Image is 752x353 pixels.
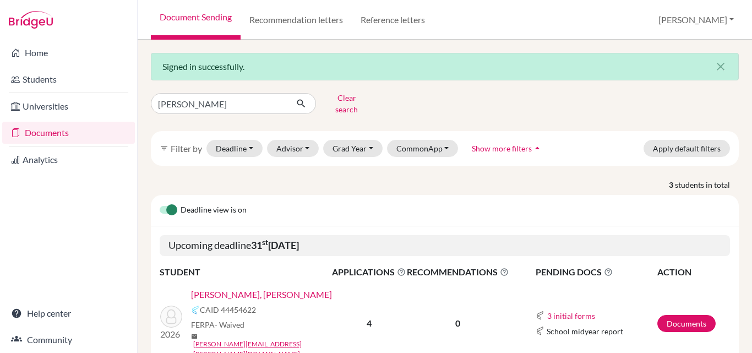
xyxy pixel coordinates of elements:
[536,327,544,335] img: Common App logo
[644,140,730,157] button: Apply default filters
[160,235,730,256] h5: Upcoming deadline
[191,319,244,330] span: FERPA
[2,68,135,90] a: Students
[200,304,256,316] span: CAID 44454622
[215,320,244,329] span: - Waived
[657,265,730,279] th: ACTION
[191,333,198,340] span: mail
[316,89,377,118] button: Clear search
[2,122,135,144] a: Documents
[191,288,332,301] a: [PERSON_NAME], [PERSON_NAME]
[547,325,623,337] span: School midyear report
[160,306,182,328] img: GARCES GONZALEZ, AGUSTIN
[206,140,263,157] button: Deadline
[160,328,182,341] p: 2026
[2,42,135,64] a: Home
[151,53,739,80] div: Signed in successfully.
[2,149,135,171] a: Analytics
[657,315,716,332] a: Documents
[2,302,135,324] a: Help center
[151,93,287,114] input: Find student by name...
[9,11,53,29] img: Bridge-U
[191,306,200,314] img: Common App logo
[2,95,135,117] a: Universities
[251,239,299,251] b: 31 [DATE]
[332,265,406,279] span: APPLICATIONS
[714,60,727,73] i: close
[160,265,331,279] th: STUDENT
[703,53,738,80] button: Close
[472,144,532,153] span: Show more filters
[462,140,552,157] button: Show more filtersarrow_drop_up
[171,143,202,154] span: Filter by
[323,140,383,157] button: Grad Year
[267,140,319,157] button: Advisor
[407,317,509,330] p: 0
[536,265,656,279] span: PENDING DOCS
[387,140,459,157] button: CommonApp
[262,238,268,247] sup: st
[407,265,509,279] span: RECOMMENDATIONS
[367,318,372,328] b: 4
[547,309,596,322] button: 3 initial forms
[669,179,675,191] strong: 3
[653,9,739,30] button: [PERSON_NAME]
[532,143,543,154] i: arrow_drop_up
[181,204,247,217] span: Deadline view is on
[536,311,544,320] img: Common App logo
[160,144,168,153] i: filter_list
[675,179,739,191] span: students in total
[2,329,135,351] a: Community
